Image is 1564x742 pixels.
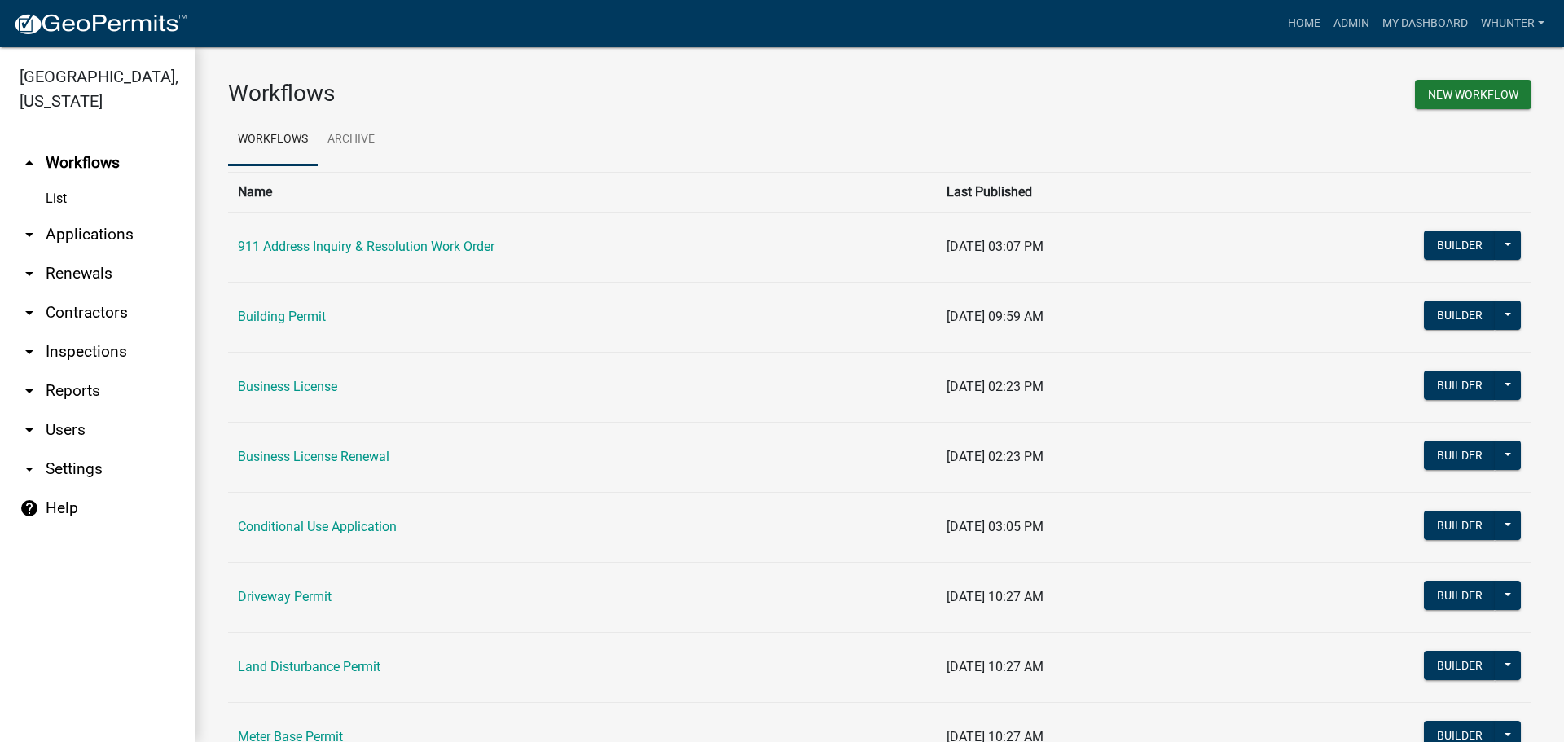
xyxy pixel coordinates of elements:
button: Builder [1424,511,1496,540]
button: Builder [1424,441,1496,470]
a: Business License [238,379,337,394]
button: Builder [1424,581,1496,610]
a: 911 Address Inquiry & Resolution Work Order [238,239,494,254]
button: Builder [1424,301,1496,330]
a: My Dashboard [1376,8,1474,39]
span: [DATE] 10:27 AM [947,659,1043,674]
a: Workflows [228,114,318,166]
a: whunter [1474,8,1551,39]
span: [DATE] 03:05 PM [947,519,1043,534]
th: Name [228,172,937,212]
i: arrow_drop_down [20,420,39,440]
a: Driveway Permit [238,589,332,604]
i: arrow_drop_down [20,225,39,244]
a: Archive [318,114,384,166]
a: Business License Renewal [238,449,389,464]
span: [DATE] 10:27 AM [947,589,1043,604]
a: Conditional Use Application [238,519,397,534]
i: arrow_drop_down [20,342,39,362]
button: Builder [1424,231,1496,260]
i: arrow_drop_down [20,459,39,479]
i: arrow_drop_down [20,264,39,283]
span: [DATE] 02:23 PM [947,449,1043,464]
a: Land Disturbance Permit [238,659,380,674]
span: [DATE] 02:23 PM [947,379,1043,394]
a: Admin [1327,8,1376,39]
span: [DATE] 03:07 PM [947,239,1043,254]
button: Builder [1424,371,1496,400]
span: [DATE] 09:59 AM [947,309,1043,324]
th: Last Published [937,172,1232,212]
button: New Workflow [1415,80,1531,109]
a: Building Permit [238,309,326,324]
h3: Workflows [228,80,868,108]
i: arrow_drop_up [20,153,39,173]
button: Builder [1424,651,1496,680]
a: Home [1281,8,1327,39]
i: help [20,498,39,518]
i: arrow_drop_down [20,381,39,401]
i: arrow_drop_down [20,303,39,323]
